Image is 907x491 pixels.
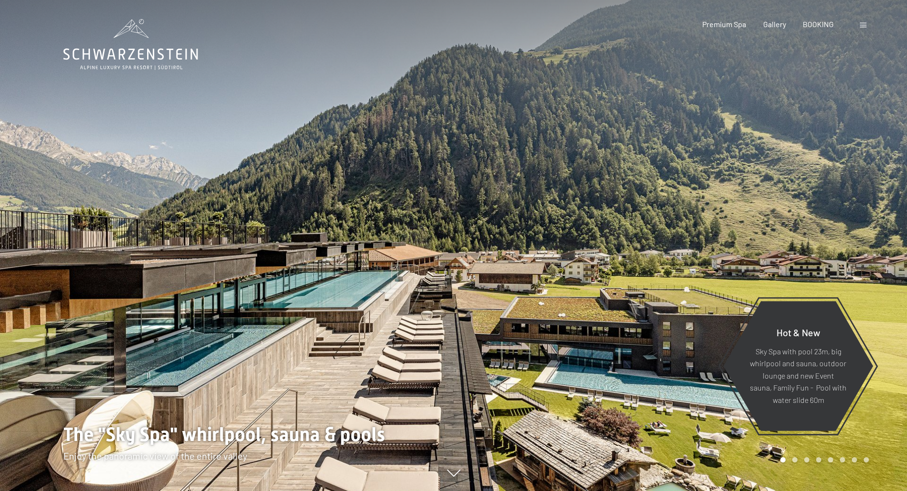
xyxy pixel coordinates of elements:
a: Premium Spa [702,20,746,29]
div: Carousel Page 8 [864,457,869,462]
span: Hot & New [777,326,820,338]
a: BOOKING [803,20,834,29]
a: Gallery [763,20,786,29]
p: Sky Spa with pool 23m, big whirlpool and sauna, outdoor lounge and new Event sauna, Family Fun - ... [747,345,850,406]
div: Carousel Page 4 [816,457,821,462]
div: Carousel Page 3 [804,457,809,462]
div: Carousel Page 5 [828,457,833,462]
div: Carousel Page 2 [792,457,797,462]
div: Carousel Page 1 (Current Slide) [780,457,786,462]
div: Carousel Pagination [777,457,869,462]
a: Hot & New Sky Spa with pool 23m, big whirlpool and sauna, outdoor lounge and new Event sauna, Fam... [723,301,874,431]
div: Carousel Page 6 [840,457,845,462]
div: Carousel Page 7 [852,457,857,462]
